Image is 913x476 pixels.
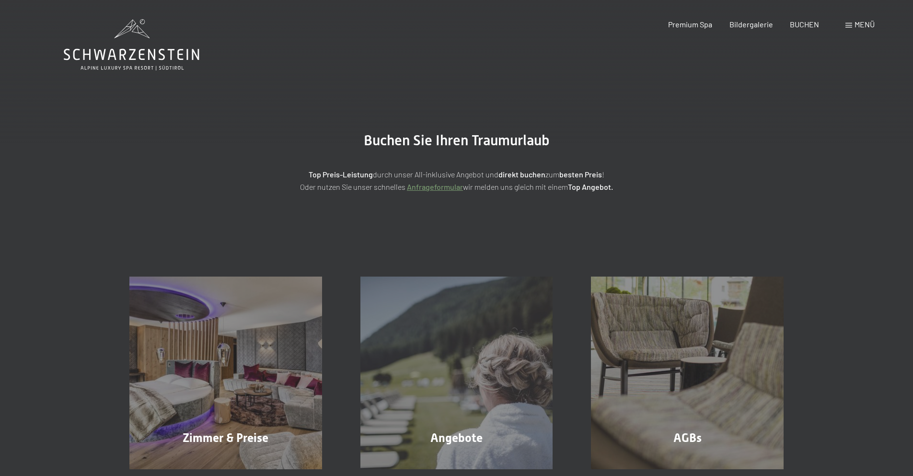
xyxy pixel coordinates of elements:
a: Buchung Angebote [341,277,572,469]
a: Anfrageformular [407,182,463,191]
strong: Top Angebot. [568,182,613,191]
strong: besten Preis [559,170,602,179]
a: BUCHEN [790,20,819,29]
strong: Top Preis-Leistung [309,170,373,179]
span: Buchen Sie Ihren Traumurlaub [364,132,550,149]
a: Buchung AGBs [572,277,803,469]
a: Bildergalerie [729,20,773,29]
strong: direkt buchen [498,170,545,179]
span: Angebote [430,431,483,445]
span: Menü [855,20,875,29]
a: Buchung Zimmer & Preise [110,277,341,469]
span: AGBs [673,431,702,445]
a: Premium Spa [668,20,712,29]
p: durch unser All-inklusive Angebot und zum ! Oder nutzen Sie unser schnelles wir melden uns gleich... [217,168,696,193]
span: Zimmer & Preise [183,431,268,445]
